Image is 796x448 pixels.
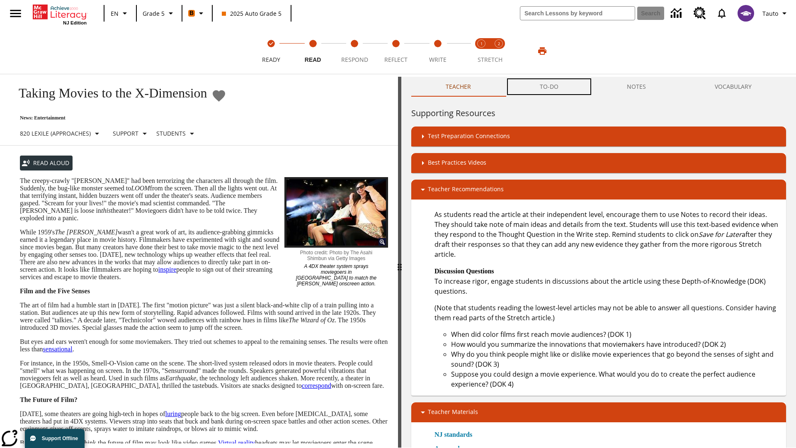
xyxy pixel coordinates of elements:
p: Photo credit: Photo by The Asahi Shimbun via Getty Images [295,248,378,261]
button: Select Student [153,126,200,141]
p: As students read the article at their independent level, encourage them to use Notes to record th... [434,209,779,259]
div: Press Enter or Spacebar and then press right and left arrow keys to move the slider [398,77,401,448]
a: Resource Center, Will open in new tab [689,2,711,24]
span: NJ Edition [63,20,87,25]
span: Support Offline [42,436,78,441]
li: When did color films first reach movie audiences? (DOK 1) [451,329,779,339]
button: Print [529,44,556,58]
button: Reflect step 4 of 5 [372,28,420,74]
a: correspond [302,382,331,389]
p: A 4DX theater system sprays moviegoers in [GEOGRAPHIC_DATA] to match the [PERSON_NAME] onscreen a... [295,261,378,287]
a: luring [165,410,181,417]
img: Magnify [379,238,386,246]
p: 820 Lexile (Approaches) [20,129,91,138]
p: To increase rigor, engage students in discussions about the article using these Depth-of-Knowledg... [434,266,779,296]
div: Test Preparation Connections [411,127,786,146]
button: Read step 2 of 5 [289,28,337,74]
p: For instance, in the 1950s, Smell-O-Vision came on the scene. The short-lived system released odo... [20,360,388,390]
text: 1 [481,41,483,46]
span: STRETCH [478,56,502,63]
text: 2 [498,41,500,46]
span: 2025 Auto Grade 5 [222,9,282,18]
li: Why do you think people might like or dislike movie experiences that go beyond the senses of sigh... [451,349,779,369]
p: The creepy-crawly "[PERSON_NAME]" had been terrorizing the characters all through the film. Sudde... [20,177,388,222]
span: EN [111,9,119,18]
button: Ready(Step completed) step 1 of 5 [247,28,295,74]
img: avatar image [738,5,754,22]
em: Save for Later [699,230,742,239]
p: Teacher Materials [428,407,478,417]
button: NOTES [593,77,681,97]
a: Virtual reality [218,439,255,446]
strong: The Future of Film? [20,396,78,403]
div: Best Practices Videos [411,153,786,173]
button: Support Offline [25,429,85,448]
li: How would you summarize the innovations that moviemakers have introduced? (DOK 2) [451,339,779,349]
div: Instructional Panel Tabs [411,77,786,97]
span: Write [429,56,447,63]
span: Ready [262,56,280,63]
p: Students [156,129,186,138]
span: Tauto [762,9,778,18]
a: Notifications [711,2,733,24]
p: (Note that students reading the lowest-level articles may not be able to answer all questions. Co... [434,303,779,323]
h6: Supporting Resources [411,107,786,120]
button: Open side menu [3,1,28,26]
button: Add to Favorites - Taking Movies to the X-Dimension [211,88,226,103]
button: Respond step 3 of 5 [330,28,379,74]
button: Select a new avatar [733,2,759,24]
h1: Taking Movies to the X-Dimension [10,85,207,101]
a: inspire [158,266,177,273]
p: Test Preparation Connections [428,131,510,141]
button: Grade: Grade 5, Select a grade [139,6,179,21]
button: Stretch Read step 1 of 2 [469,28,493,74]
button: TO-DO [505,77,593,97]
button: Write step 5 of 5 [414,28,462,74]
input: search field [520,7,635,20]
em: The [PERSON_NAME] [55,229,118,236]
em: Earthquake [165,375,197,382]
span: Read [305,56,321,63]
button: Language: EN, Select a language [107,6,133,21]
button: Teacher [411,77,505,97]
a: NJ standards [434,430,477,440]
strong: Discussion Questions [434,268,494,275]
p: News: Entertainment [10,115,226,121]
a: sensational [43,346,73,353]
div: activity [401,77,796,448]
span: Grade 5 [143,9,165,18]
em: LOOM [131,185,150,192]
button: Profile/Settings [759,6,793,21]
p: Support [113,129,138,138]
em: this [101,207,111,214]
button: Boost Class color is orange. Change class color [185,6,209,21]
p: [DATE], some theaters are going high-tech in hopes of people back to the big screen. Even before ... [20,410,388,433]
p: Teacher Recommendations [428,185,504,195]
p: The art of film had a humble start in [DATE]. The first "motion picture" was just a silent black-... [20,302,388,331]
button: VOCABULARY [680,77,786,97]
button: Scaffolds, Support [109,126,153,141]
p: But eyes and ears weren't enough for some moviemakers. They tried out schemes to appeal to the re... [20,338,388,353]
button: Stretch Respond step 2 of 2 [487,28,511,74]
button: Select Lexile, 820 Lexile (Approaches) [17,126,105,141]
span: Reflect [384,56,408,63]
img: Panel in front of the seats sprays water mist to the happy audience at a 4DX-equipped theater. [284,177,388,248]
div: Home [33,3,87,25]
div: Teacher Recommendations [411,180,786,200]
span: Respond [341,56,368,63]
li: Suppose you could design a movie experience. What would you do to create the perfect audience exp... [451,369,779,389]
em: The Wizard of Oz [289,317,335,324]
p: While 1959's wasn't a great work of art, its audience-grabbing gimmicks earned it a legendary pla... [20,229,388,281]
div: Teacher Materials [411,402,786,422]
button: Read Aloud [20,156,73,171]
span: B [189,8,194,18]
a: Data Center [666,2,689,25]
p: Best Practices Videos [428,158,486,168]
strong: Film and the Five Senses [20,287,90,295]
